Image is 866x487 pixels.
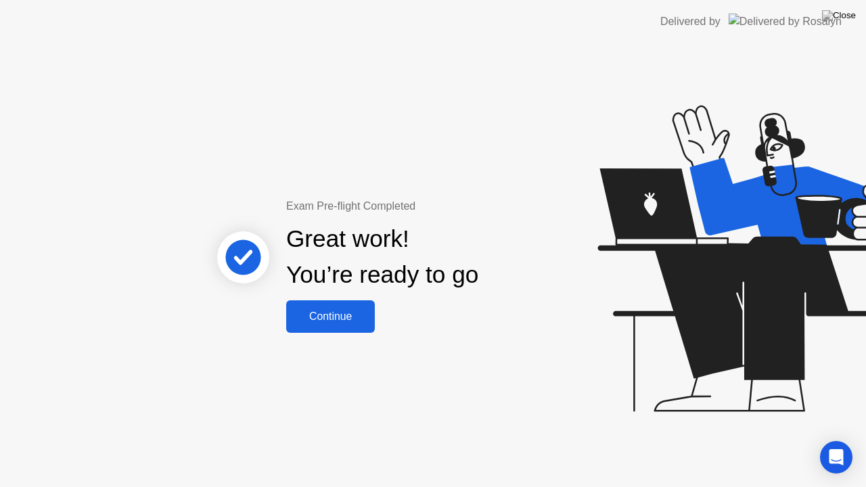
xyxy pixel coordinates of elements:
div: Open Intercom Messenger [820,441,852,473]
div: Great work! You’re ready to go [286,221,478,293]
img: Delivered by Rosalyn [729,14,842,29]
div: Continue [290,310,371,323]
button: Continue [286,300,375,333]
div: Exam Pre-flight Completed [286,198,566,214]
img: Close [822,10,856,21]
div: Delivered by [660,14,721,30]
